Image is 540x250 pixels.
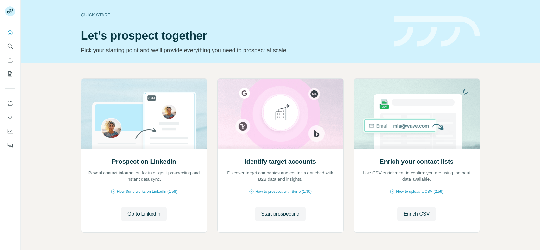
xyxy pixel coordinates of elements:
button: Dashboard [5,125,15,137]
button: Feedback [5,139,15,151]
img: Enrich your contact lists [354,79,480,149]
h2: Enrich your contact lists [380,157,453,166]
img: Prospect on LinkedIn [81,79,207,149]
p: Discover target companies and contacts enriched with B2B data and insights. [224,170,337,182]
span: How to prospect with Surfe (1:30) [255,189,312,194]
h2: Prospect on LinkedIn [112,157,176,166]
div: Quick start [81,12,386,18]
span: Go to LinkedIn [127,210,160,218]
h2: Identify target accounts [245,157,316,166]
button: Start prospecting [255,207,306,221]
p: Reveal contact information for intelligent prospecting and instant data sync. [88,170,201,182]
span: How to upload a CSV (2:59) [396,189,443,194]
button: Enrich CSV [397,207,436,221]
img: banner [394,16,480,47]
p: Use CSV enrichment to confirm you are using the best data available. [360,170,473,182]
span: Start prospecting [261,210,300,218]
button: My lists [5,68,15,80]
p: Pick your starting point and we’ll provide everything you need to prospect at scale. [81,46,386,55]
button: Search [5,40,15,52]
img: Identify target accounts [217,79,344,149]
button: Quick start [5,27,15,38]
button: Enrich CSV [5,54,15,66]
button: Use Surfe API [5,112,15,123]
button: Go to LinkedIn [121,207,167,221]
button: Use Surfe on LinkedIn [5,98,15,109]
span: Enrich CSV [404,210,430,218]
span: How Surfe works on LinkedIn (1:58) [117,189,177,194]
h1: Let’s prospect together [81,29,386,42]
